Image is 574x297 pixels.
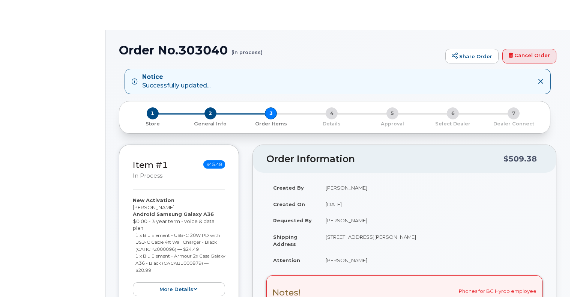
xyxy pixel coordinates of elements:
strong: Created By [273,185,304,191]
a: 2 General Info [180,119,241,127]
td: [PERSON_NAME] [319,212,542,229]
strong: Notice [142,73,210,81]
div: [PERSON_NAME] $0.00 - 3 year term - voice & data plan [133,197,225,296]
strong: Created On [273,201,305,207]
div: Successfully updated... [142,73,210,90]
small: 1 x Blu Element - Armour 2x Case Galaxy A36 - Black (CACABE000879) — $20.99 [135,253,225,273]
p: Store [128,121,177,127]
strong: Shipping Address [273,234,298,247]
td: [DATE] [319,196,542,213]
span: $45.48 [203,160,225,169]
td: [STREET_ADDRESS][PERSON_NAME] [319,229,542,252]
span: 2 [204,107,216,119]
p: General Info [183,121,238,127]
small: 1 x Blu Element - USB-C 20W PD with USB-C Cable 4ft Wall Charger - Black (CAHCPZ000096) — $24.49 [135,232,220,252]
div: $509.38 [503,152,537,166]
strong: Attention [273,257,300,263]
strong: Android Samsung Galaxy A36 [133,211,214,217]
td: [PERSON_NAME] [319,179,542,196]
h1: Order No.303040 [119,44,442,57]
small: (in process) [231,44,263,55]
strong: Requested By [273,217,312,223]
h2: Order Information [266,154,503,164]
strong: New Activation [133,197,174,203]
a: Item #1 [133,160,168,170]
a: Cancel Order [502,49,556,64]
a: 1 Store [125,119,180,127]
small: in process [133,172,162,179]
td: [PERSON_NAME] [319,252,542,268]
a: Share Order [445,49,499,64]
button: more details [133,282,225,296]
span: 1 [147,107,159,119]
